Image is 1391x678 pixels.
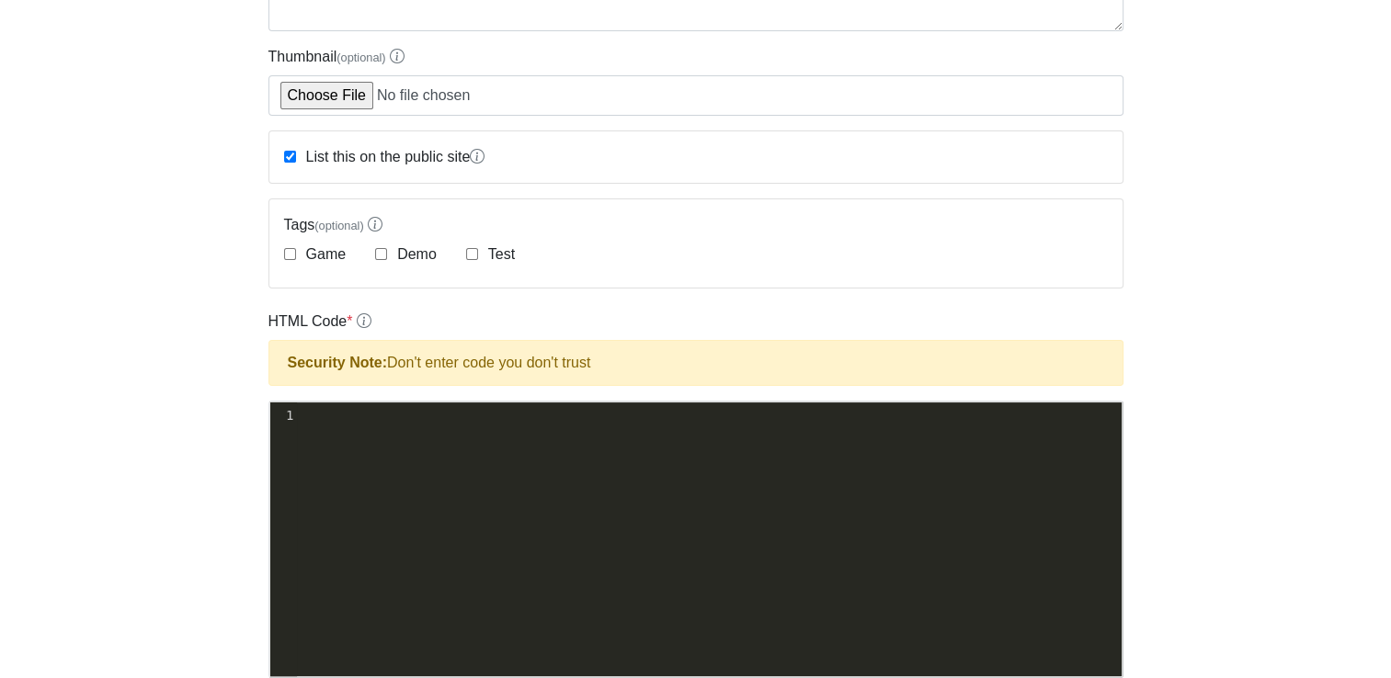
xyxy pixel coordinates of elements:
[270,406,297,425] div: 1
[485,243,515,266] label: Test
[288,355,387,370] strong: Security Note:
[393,243,437,266] label: Demo
[268,340,1123,386] div: Don't enter code you don't trust
[336,51,385,64] span: (optional)
[268,311,371,333] label: HTML Code
[284,214,1108,236] label: Tags
[302,243,347,266] label: Game
[302,146,485,168] label: List this on the public site
[314,219,363,232] span: (optional)
[268,46,405,68] label: Thumbnail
